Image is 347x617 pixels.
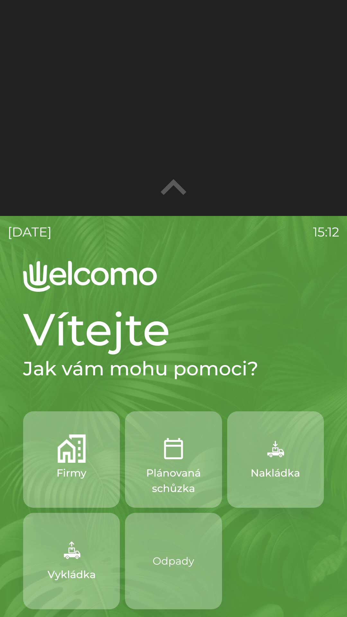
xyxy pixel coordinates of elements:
[23,302,324,357] h1: Vítejte
[23,513,120,609] button: Vykládka
[48,567,96,582] p: Vykládka
[23,411,120,508] button: Firmy
[140,465,206,496] p: Plánovaná schůzka
[153,553,194,569] p: Odpady
[313,222,339,242] p: 15:12
[125,411,222,508] button: Plánovaná schůzka
[57,465,86,481] p: Firmy
[159,434,188,463] img: 8604b6e8-2b92-4852-858d-af93d6db5933.png
[58,434,86,463] img: 122be468-0449-4234-a4e4-f2ffd399f15f.png
[23,357,324,380] h2: Jak vám mohu pomoci?
[58,536,86,564] img: 9bcc2a63-ae21-4efc-9540-ae7b1995d7f3.png
[261,434,289,463] img: f13ba18a-b211-450c-abe6-f0da78179e0f.png
[251,465,300,481] p: Nakládka
[125,513,222,609] button: Odpady
[8,222,52,242] p: [DATE]
[23,261,324,292] img: Logo
[227,411,324,508] button: Nakládka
